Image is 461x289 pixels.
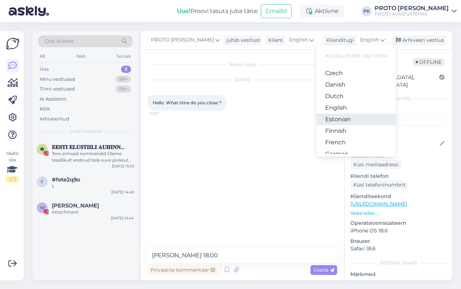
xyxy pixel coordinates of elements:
[350,227,447,235] p: iPhone OS 18.6
[40,115,69,123] div: Arhiveeritud
[317,125,396,137] a: Finnish
[52,176,80,183] span: #fete2q9o
[350,260,447,266] div: [PERSON_NAME]
[350,201,407,207] a: [URL][DOMAIN_NAME]
[289,36,308,44] span: English
[69,128,102,135] span: Uued vestlused
[177,8,191,14] b: Uus!
[375,11,449,17] div: PROTO AVASTUSTEHAS
[115,52,133,61] div: Socials
[261,4,292,18] button: Emailid
[148,76,337,83] div: [DATE]
[391,35,447,45] div: Arhiveeri vestlus
[317,79,396,91] a: Danish
[317,102,396,114] a: English
[350,180,408,190] div: Küsi telefoninumbrit
[111,189,134,195] div: [DATE] 14:49
[6,37,19,51] img: Askly Logo
[52,202,99,209] span: Marilyn Jurman
[151,36,214,44] span: PROTO [PERSON_NAME]
[150,111,177,116] span: 16:37
[353,74,439,89] div: [GEOGRAPHIC_DATA], [GEOGRAPHIC_DATA]
[350,115,447,126] input: Lisa tag
[224,36,260,44] div: juhib vestlust
[313,267,334,273] span: Saada
[350,106,447,114] p: Kliendi tag'id
[362,6,372,16] div: PK
[317,114,396,125] a: Estonian
[375,5,449,11] div: PROTO [PERSON_NAME]
[40,96,66,103] div: AI Assistent
[350,219,447,227] p: Operatsioonisüsteem
[52,144,127,150] span: 𝐄𝐄𝐒𝐓𝐈 𝐄𝐋𝐔𝐒𝐓𝐈𝐈𝐋𝐈 𝐀𝐔𝐇𝐈𝐍𝐍𝐀𝐃
[148,248,337,263] textarea: [PERSON_NAME] 18.00
[40,205,44,210] span: M
[317,137,396,148] a: French
[350,172,447,180] p: Kliendi telefon
[52,183,134,189] div: L
[116,86,131,93] div: 99+
[317,148,396,160] a: German
[322,50,390,61] input: Kirjuta, millist tag'i otsid
[350,210,447,216] p: Vaata edasi ...
[317,67,396,79] a: Czech
[148,265,218,275] div: Privaatne kommentaar
[52,150,134,163] div: Tere armsad nominendid Oleme teadlikult andnud teile suve jooksul võimaluse veidi puhata [PERSON_...
[350,129,447,136] p: Kliendi nimi
[350,237,447,245] p: Brauser
[350,95,447,102] div: Kliendi info
[375,5,457,17] a: PROTO [PERSON_NAME]PROTO AVASTUSTEHAS
[350,152,447,160] p: Kliendi email
[265,36,283,44] div: Klient
[317,91,396,102] a: Dutch
[323,36,354,44] div: Klienditugi
[148,61,337,68] div: Vestlus algas
[350,160,402,170] div: Küsi meiliaadressi
[360,36,379,44] span: English
[116,76,131,83] div: 99+
[350,271,447,278] p: Märkmed
[40,86,75,93] div: Tiimi vestlused
[121,66,131,73] div: 3
[350,193,447,200] p: Klienditeekond
[75,52,87,61] div: Web
[41,179,44,184] span: f
[177,7,258,16] div: Proovi tasuta juba täna:
[413,58,444,66] span: Offline
[52,209,134,215] div: Attachment
[153,100,221,105] span: Hello. What time do you close ?
[111,215,134,221] div: [DATE] 10:44
[40,66,49,73] div: Uus
[6,176,19,183] div: 2 / 3
[40,76,75,83] div: Minu vestlused
[40,105,50,113] div: Kõik
[6,150,19,183] div: Vaata siia
[112,163,134,169] div: [DATE] 15:53
[38,52,46,61] div: All
[350,245,447,253] p: Safari 18.6
[45,38,73,45] span: Otsi kliente
[40,146,44,152] span: �
[300,5,344,18] div: Aktiivne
